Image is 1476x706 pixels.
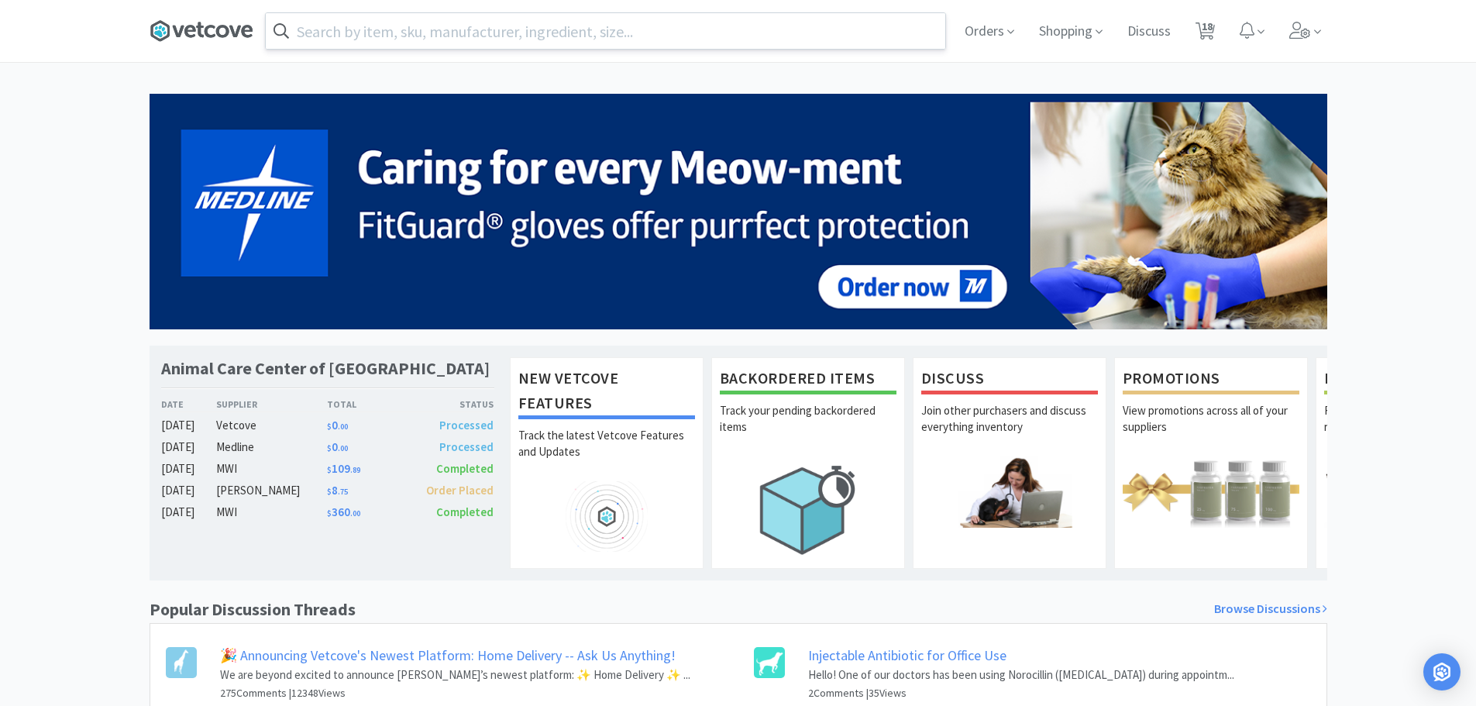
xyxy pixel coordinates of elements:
[921,456,1098,527] img: hero_discuss.png
[216,438,327,456] div: Medline
[338,487,348,497] span: . 75
[161,438,217,456] div: [DATE]
[216,416,327,435] div: Vetcove
[216,503,327,522] div: MWI
[1123,402,1299,456] p: View promotions across all of your suppliers
[518,366,695,419] h1: New Vetcove Features
[1114,357,1308,568] a: PromotionsView promotions across all of your suppliers
[711,357,905,568] a: Backordered ItemsTrack your pending backordered items
[518,427,695,481] p: Track the latest Vetcove Features and Updates
[327,487,332,497] span: $
[161,416,217,435] div: [DATE]
[439,418,494,432] span: Processed
[510,357,704,568] a: New Vetcove FeaturesTrack the latest Vetcove Features and Updates
[327,465,332,475] span: $
[161,416,494,435] a: [DATE]Vetcove$0.00Processed
[327,439,348,454] span: 0
[1214,599,1327,619] a: Browse Discussions
[220,666,690,684] p: We are beyond excited to announce [PERSON_NAME]’s newest platform: ✨ Home Delivery ✨ ...
[161,460,494,478] a: [DATE]MWI$109.89Completed
[338,443,348,453] span: . 00
[216,460,327,478] div: MWI
[220,646,676,664] a: 🎉 Announcing Vetcove's Newest Platform: Home Delivery -- Ask Us Anything!
[426,483,494,498] span: Order Placed
[327,461,360,476] span: 109
[161,481,494,500] a: [DATE][PERSON_NAME]$8.75Order Placed
[216,397,327,412] div: Supplier
[161,460,217,478] div: [DATE]
[1189,26,1221,40] a: 18
[350,508,360,518] span: . 00
[411,397,494,412] div: Status
[913,357,1106,568] a: DiscussJoin other purchasers and discuss everything inventory
[327,397,411,412] div: Total
[150,94,1327,329] img: 5b85490d2c9a43ef9873369d65f5cc4c_481.png
[1123,456,1299,527] img: hero_promotions.png
[518,481,695,552] img: hero_feature_roadmap.png
[436,505,494,519] span: Completed
[720,366,896,394] h1: Backordered Items
[161,481,217,500] div: [DATE]
[327,443,332,453] span: $
[436,461,494,476] span: Completed
[808,684,1234,701] h6: 2 Comments | 35 Views
[266,13,945,49] input: Search by item, sku, manufacturer, ingredient, size...
[808,666,1234,684] p: Hello! One of our doctors has been using Norocillin ([MEDICAL_DATA]) during appointm...
[327,505,360,519] span: 360
[327,422,332,432] span: $
[720,402,896,456] p: Track your pending backordered items
[161,357,490,380] h1: Animal Care Center of [GEOGRAPHIC_DATA]
[220,684,690,701] h6: 275 Comments | 12348 Views
[720,456,896,563] img: hero_backorders.png
[350,465,360,475] span: . 89
[161,397,217,412] div: Date
[808,646,1006,664] a: Injectable Antibiotic for Office Use
[1423,653,1461,691] div: Open Intercom Messenger
[161,438,494,456] a: [DATE]Medline$0.00Processed
[216,481,327,500] div: [PERSON_NAME]
[1121,25,1177,39] a: Discuss
[338,422,348,432] span: . 00
[921,366,1098,394] h1: Discuss
[921,402,1098,456] p: Join other purchasers and discuss everything inventory
[1123,366,1299,394] h1: Promotions
[439,439,494,454] span: Processed
[150,596,356,623] h1: Popular Discussion Threads
[327,508,332,518] span: $
[161,503,217,522] div: [DATE]
[161,503,494,522] a: [DATE]MWI$360.00Completed
[327,483,348,498] span: 8
[327,418,348,432] span: 0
